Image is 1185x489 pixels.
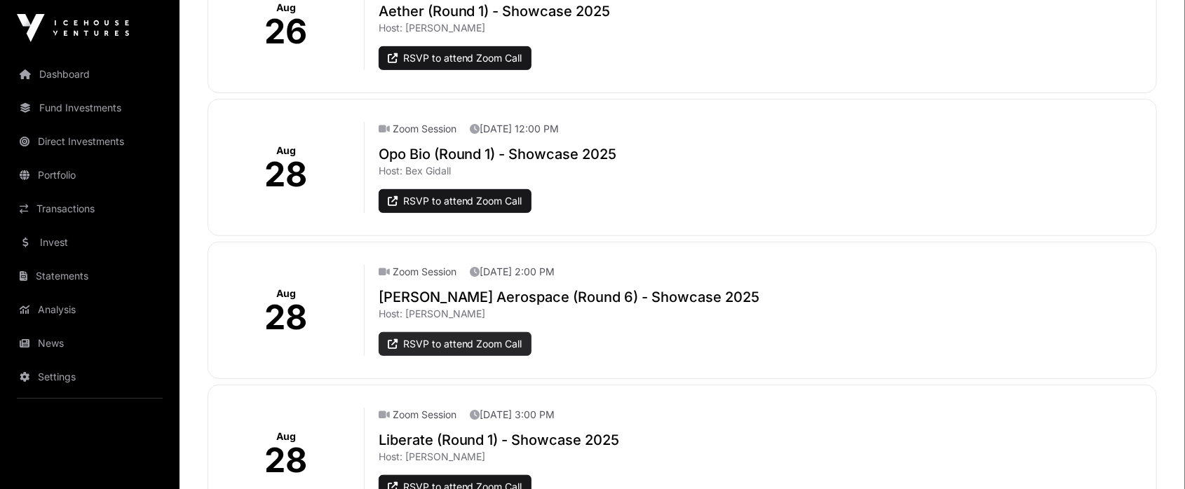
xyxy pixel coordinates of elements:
a: Transactions [11,193,168,224]
a: Analysis [11,294,168,325]
p: 28 [264,301,307,334]
p: Aug [276,144,296,158]
h2: Opo Bio (Round 1) - Showcase 2025 [379,144,1145,164]
a: Fund Investments [11,92,168,123]
h2: Aether (Round 1) - Showcase 2025 [379,1,1145,21]
p: Host: [PERSON_NAME] [379,307,1145,321]
p: [DATE] 2:00 PM [470,265,555,279]
iframe: Chat Widget [1115,422,1185,489]
a: Invest [11,227,168,258]
p: [DATE] 12:00 PM [470,122,560,136]
a: RSVP to attend Zoom Call [379,46,531,70]
a: Portfolio [11,160,168,191]
p: Aug [276,1,296,15]
p: 28 [264,158,307,191]
p: [DATE] 3:00 PM [470,408,555,422]
p: Host: Bex Gidall [379,164,1145,178]
p: Host: [PERSON_NAME] [379,21,1145,35]
a: Direct Investments [11,126,168,157]
p: 28 [264,443,307,477]
h2: Liberate (Round 1) - Showcase 2025 [379,430,1145,450]
a: News [11,328,168,359]
p: Aug [276,429,296,443]
a: RSVP to attend Zoom Call [379,332,531,356]
a: Statements [11,261,168,291]
p: Host: [PERSON_NAME] [379,450,1145,464]
a: Settings [11,361,168,392]
p: 26 [264,15,307,48]
a: RSVP to attend Zoom Call [379,189,531,213]
h2: [PERSON_NAME] Aerospace (Round 6) - Showcase 2025 [379,287,1145,307]
p: Zoom Session [379,265,456,279]
a: Dashboard [11,59,168,90]
p: Zoom Session [379,122,456,136]
p: Zoom Session [379,408,456,422]
img: Icehouse Ventures Logo [17,14,129,42]
p: Aug [276,287,296,301]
